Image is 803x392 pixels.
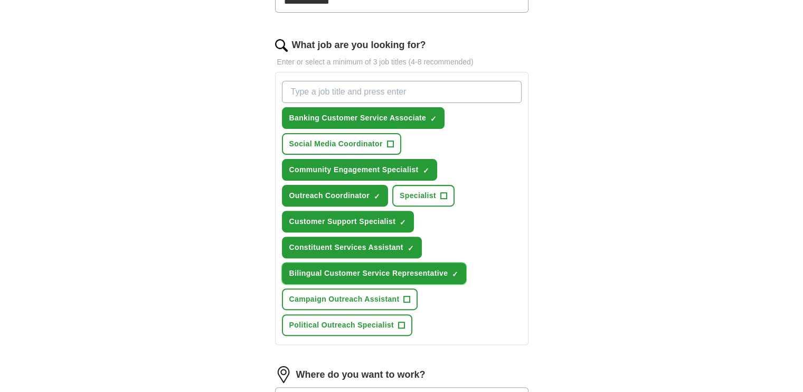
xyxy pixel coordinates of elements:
[282,288,418,310] button: Campaign Outreach Assistant
[289,190,370,201] span: Outreach Coordinator
[282,81,522,103] input: Type a job title and press enter
[282,107,445,129] button: Banking Customer Service Associate✓
[289,294,400,305] span: Campaign Outreach Assistant
[400,190,436,201] span: Specialist
[430,115,437,123] span: ✓
[292,38,426,52] label: What job are you looking for?
[282,211,414,232] button: Customer Support Specialist✓
[289,268,448,279] span: Bilingual Customer Service Representative
[408,244,414,253] span: ✓
[423,166,429,175] span: ✓
[282,263,467,284] button: Bilingual Customer Service Representative✓
[289,113,427,124] span: Banking Customer Service Associate
[275,39,288,52] img: search.png
[392,185,455,207] button: Specialist
[452,270,458,278] span: ✓
[289,164,419,175] span: Community Engagement Specialist
[275,366,292,383] img: location.png
[282,185,388,207] button: Outreach Coordinator✓
[282,237,422,258] button: Constituent Services Assistant✓
[296,368,426,382] label: Where do you want to work?
[282,159,437,181] button: Community Engagement Specialist✓
[289,320,394,331] span: Political Outreach Specialist
[282,133,401,155] button: Social Media Coordinator
[289,216,396,227] span: Customer Support Specialist
[400,218,406,227] span: ✓
[374,192,380,201] span: ✓
[289,242,403,253] span: Constituent Services Assistant
[275,57,528,68] p: Enter or select a minimum of 3 job titles (4-8 recommended)
[282,314,412,336] button: Political Outreach Specialist
[289,138,383,150] span: Social Media Coordinator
